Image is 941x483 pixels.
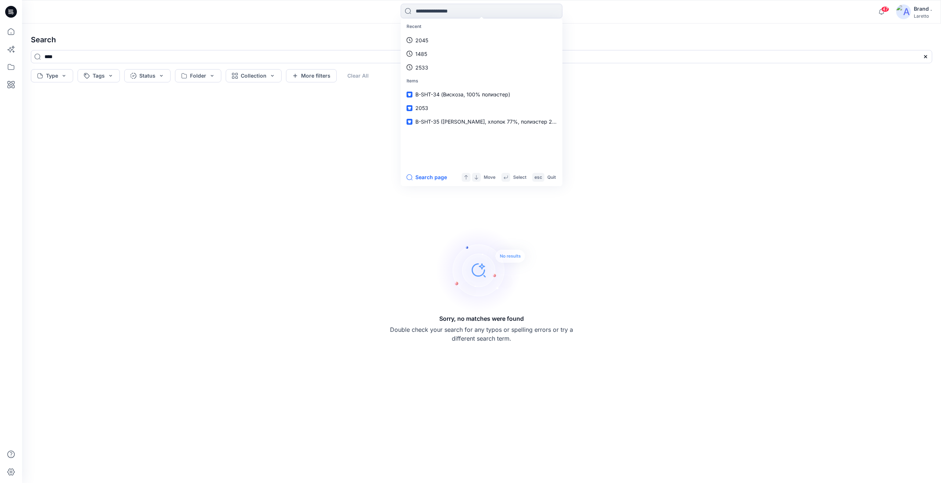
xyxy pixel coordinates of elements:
[175,69,221,82] button: Folder
[415,36,428,44] p: 2045
[547,174,556,181] p: Quit
[881,6,889,12] span: 47
[439,314,524,323] h5: Sorry, no matches were found
[402,20,561,33] p: Recent
[415,64,428,71] p: 2533
[513,174,526,181] p: Select
[286,69,337,82] button: More filters
[402,61,561,74] a: 2533
[914,13,932,19] div: Laretto
[896,4,911,19] img: avatar
[407,173,447,182] button: Search page
[415,50,427,58] p: 1485
[226,69,282,82] button: Collection
[402,88,561,101] a: B-SHT-34 (Вискоза, 100% полиэстер)
[402,33,561,47] a: 2045
[402,101,561,115] a: 2053
[124,69,171,82] button: Status
[78,69,120,82] button: Tags
[402,115,561,128] a: B-SHT-35 ([PERSON_NAME], хлопок 77%, полиэстер 23%)
[415,105,428,111] span: 2053
[415,118,562,125] span: B-SHT-35 ([PERSON_NAME], хлопок 77%, полиэстер 23%)
[390,325,573,343] p: Double check your search for any typos or spelling errors or try a different search term.
[25,29,938,50] h4: Search
[402,74,561,88] p: Items
[436,226,539,314] img: Sorry, no matches were found
[484,174,495,181] p: Move
[914,4,932,13] div: Brand .
[31,69,73,82] button: Type
[415,91,510,97] span: B-SHT-34 (Вискоза, 100% полиэстер)
[534,174,542,181] p: esc
[402,47,561,61] a: 1485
